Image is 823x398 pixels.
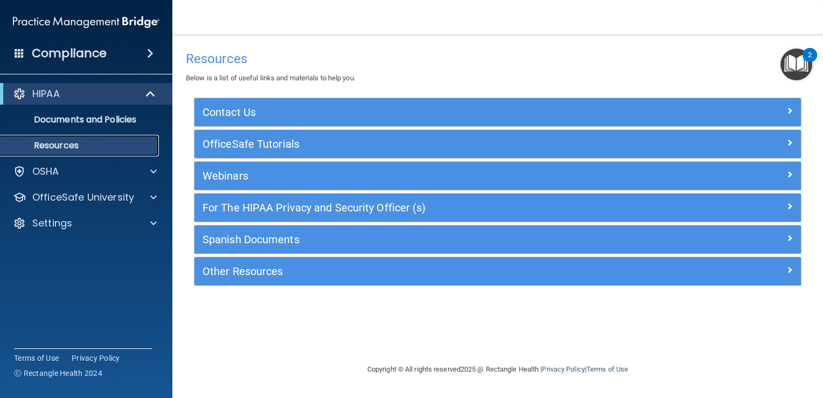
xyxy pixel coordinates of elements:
[203,106,641,118] h5: Contact Us
[14,368,102,379] span: Ⓒ Rectangle Health 2024
[32,87,60,100] p: HIPAA
[780,49,812,80] button: Open Resource Center, 2 new notifications
[203,202,641,214] h5: For The HIPAA Privacy and Security Officer (s)
[203,263,793,280] a: Other Resources
[13,11,159,33] img: PMB logo
[203,135,793,153] a: OfficeSafe Tutorials
[587,365,628,373] a: Terms of Use
[7,114,154,125] p: Documents and Policies
[203,138,641,150] h5: OfficeSafe Tutorials
[203,199,793,216] a: For The HIPAA Privacy and Security Officer (s)
[32,165,59,178] p: OSHA
[13,87,156,100] a: HIPAA
[32,217,72,230] p: Settings
[186,74,355,82] span: Below is a list of useful links and materials to help you.
[72,353,120,363] a: Privacy Policy
[7,140,154,151] p: Resources
[808,55,812,69] div: 2
[542,365,584,373] a: Privacy Policy
[186,52,810,66] h4: Resources
[13,191,157,204] a: OfficeSafe University
[32,46,107,61] h4: Compliance
[301,352,694,387] div: Copyright © All rights reserved 2025 @ Rectangle Health | |
[203,234,641,245] h5: Spanish Documents
[203,104,793,121] a: Contact Us
[203,265,641,277] h5: Other Resources
[14,353,59,363] a: Terms of Use
[13,217,157,230] a: Settings
[637,323,810,366] iframe: Drift Widget Chat Controller
[203,170,641,182] h5: Webinars
[13,165,157,178] a: OSHA
[203,167,793,184] a: Webinars
[203,231,793,248] a: Spanish Documents
[32,191,134,204] p: OfficeSafe University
